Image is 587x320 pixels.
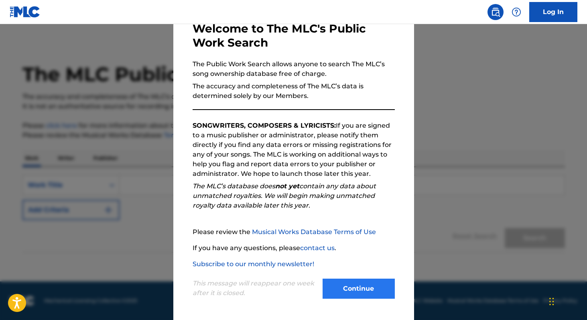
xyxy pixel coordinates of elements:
[193,243,395,253] p: If you have any questions, please .
[193,279,318,298] p: This message will reappear one week after it is closed.
[193,22,395,50] h3: Welcome to The MLC's Public Work Search
[508,4,524,20] div: Help
[275,182,299,190] strong: not yet
[193,122,336,129] strong: SONGWRITERS, COMPOSERS & LYRICISTS:
[193,182,376,209] em: The MLC’s database does contain any data about unmatched royalties. We will begin making unmatche...
[193,121,395,179] p: If you are signed to a music publisher or administrator, please notify them directly if you find ...
[10,6,41,18] img: MLC Logo
[491,7,500,17] img: search
[323,279,395,299] button: Continue
[193,227,395,237] p: Please review the
[547,281,587,320] iframe: Chat Widget
[549,289,554,314] div: Drag
[529,2,577,22] a: Log In
[512,7,521,17] img: help
[193,260,314,268] a: Subscribe to our monthly newsletter!
[252,228,376,236] a: Musical Works Database Terms of Use
[193,82,395,101] p: The accuracy and completeness of The MLC’s data is determined solely by our Members.
[193,59,395,79] p: The Public Work Search allows anyone to search The MLC’s song ownership database free of charge.
[487,4,504,20] a: Public Search
[300,244,335,252] a: contact us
